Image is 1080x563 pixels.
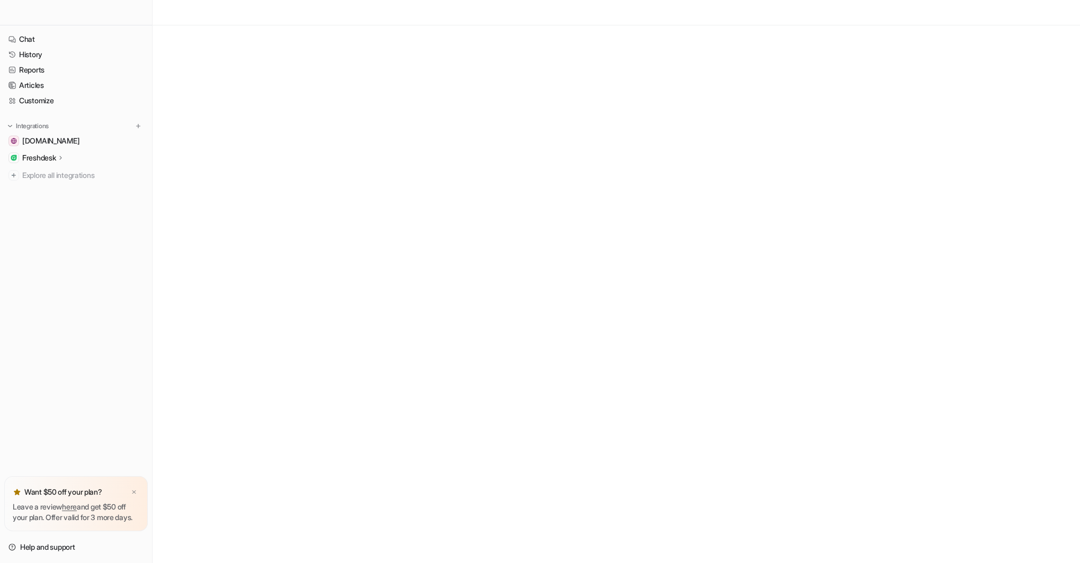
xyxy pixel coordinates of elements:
button: Integrations [4,121,52,131]
a: drivingtests.co.uk[DOMAIN_NAME] [4,133,148,148]
img: x [131,489,137,496]
p: Freshdesk [22,153,56,163]
a: Explore all integrations [4,168,148,183]
img: drivingtests.co.uk [11,138,17,144]
span: Explore all integrations [22,167,144,184]
img: explore all integrations [8,170,19,181]
p: Integrations [16,122,49,130]
a: here [62,502,77,511]
a: Articles [4,78,148,93]
a: Customize [4,93,148,108]
a: Reports [4,62,148,77]
img: expand menu [6,122,14,130]
a: History [4,47,148,62]
p: Want $50 off your plan? [24,487,102,497]
span: [DOMAIN_NAME] [22,136,79,146]
img: Freshdesk [11,155,17,161]
a: Help and support [4,540,148,555]
a: Chat [4,32,148,47]
p: Leave a review and get $50 off your plan. Offer valid for 3 more days. [13,502,139,523]
img: menu_add.svg [135,122,142,130]
img: star [13,488,21,496]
